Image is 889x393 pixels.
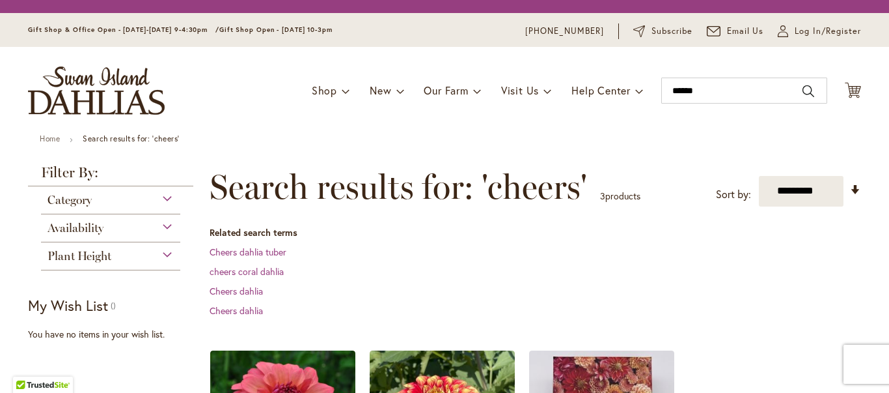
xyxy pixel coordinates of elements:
span: Help Center [571,83,631,97]
button: Search [802,81,814,102]
span: Email Us [727,25,764,38]
span: Our Farm [424,83,468,97]
span: Subscribe [651,25,692,38]
span: 3 [600,190,605,202]
a: [PHONE_NUMBER] [525,25,604,38]
a: store logo [28,66,165,115]
label: Sort by: [716,182,751,207]
span: Availability [48,221,103,235]
a: Cheers dahlia [210,304,263,317]
span: Log In/Register [795,25,861,38]
strong: My Wish List [28,296,108,315]
a: Log In/Register [778,25,861,38]
span: Shop [312,83,337,97]
span: Plant Height [48,249,111,263]
strong: Filter By: [28,166,193,186]
span: Search results for: 'cheers' [210,167,587,207]
dt: Related search terms [210,226,861,239]
a: Cheers dahlia tuber [210,246,286,258]
strong: Search results for: 'cheers' [83,134,180,143]
a: Subscribe [633,25,692,38]
a: Home [40,134,60,143]
p: products [600,186,640,207]
a: cheers coral dahlia [210,265,284,278]
span: Gift Shop & Office Open - [DATE]-[DATE] 9-4:30pm / [28,25,219,34]
a: Email Us [707,25,764,38]
a: Cheers dahlia [210,285,263,297]
span: Gift Shop Open - [DATE] 10-3pm [219,25,333,34]
span: Category [48,193,92,207]
span: New [370,83,391,97]
div: You have no items in your wish list. [28,328,202,341]
span: Visit Us [501,83,539,97]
